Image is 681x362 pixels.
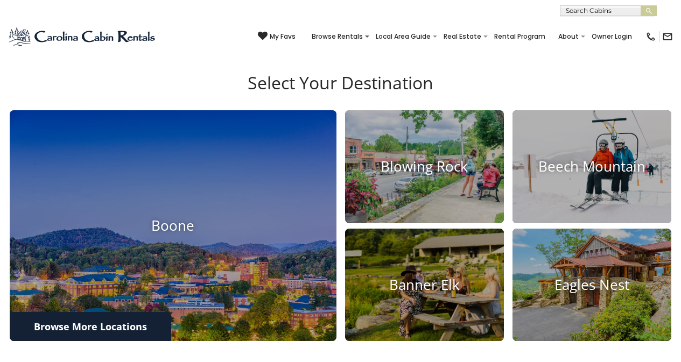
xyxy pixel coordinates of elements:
img: phone-regular-black.png [645,31,656,42]
a: My Favs [258,31,296,42]
img: mail-regular-black.png [662,31,673,42]
a: Owner Login [586,29,637,44]
a: Beech Mountain [512,110,671,223]
h4: Beech Mountain [512,158,671,175]
span: My Favs [270,32,296,41]
h3: Select Your Destination [8,73,673,110]
a: Blowing Rock [345,110,504,223]
a: Banner Elk [345,229,504,342]
a: Real Estate [438,29,487,44]
h4: Blowing Rock [345,158,504,175]
a: Browse More Locations [10,312,171,341]
a: Rental Program [489,29,551,44]
img: Blue-2.png [8,26,157,47]
a: Eagles Nest [512,229,671,342]
h4: Eagles Nest [512,276,671,293]
h4: Banner Elk [345,276,504,293]
a: Boone [10,110,336,342]
a: Local Area Guide [370,29,436,44]
a: Browse Rentals [306,29,368,44]
a: About [553,29,584,44]
h4: Boone [10,217,336,234]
